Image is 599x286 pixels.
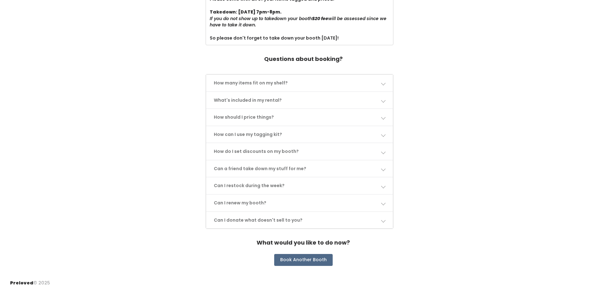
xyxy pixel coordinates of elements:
a: Can I renew my booth? [206,195,393,211]
a: How do I set discounts on my booth? [206,143,393,160]
span: Preloved [10,280,33,286]
a: What's included in my rental? [206,92,393,109]
button: Book Another Booth [274,254,333,266]
i: If you do not show up to takedown your booth will be assessed since we have to take it down. [210,15,386,28]
a: How many items fit on my shelf? [206,75,393,91]
a: Can I restock during the week? [206,177,393,194]
a: How should I price things? [206,109,393,126]
a: Can I donate what doesn't sell to you? [206,212,393,229]
h4: What would you like to do now? [257,236,350,249]
a: How can I use my tagging kit? [206,126,393,143]
b: Takedown: [DATE] 7pm-8pm. [210,9,281,15]
a: Can a friend take down my stuff for me? [206,160,393,177]
h4: Questions about booking? [264,53,343,65]
b: $20 fee [312,15,328,22]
